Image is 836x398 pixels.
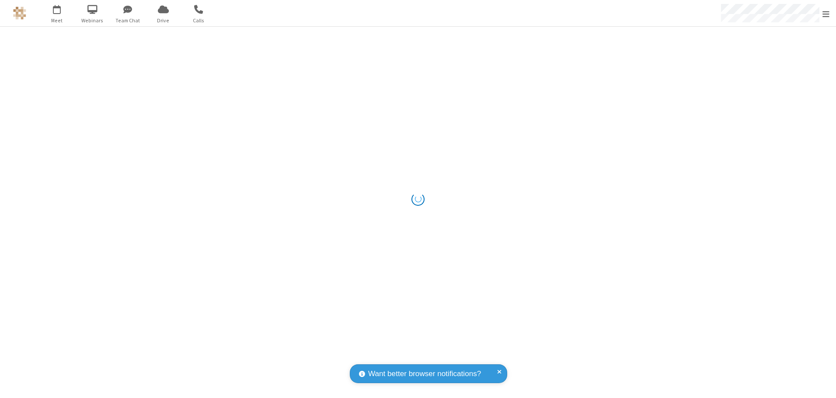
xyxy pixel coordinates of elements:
[111,17,144,25] span: Team Chat
[76,17,109,25] span: Webinars
[41,17,73,25] span: Meet
[147,17,180,25] span: Drive
[182,17,215,25] span: Calls
[368,368,481,380] span: Want better browser notifications?
[13,7,26,20] img: QA Selenium DO NOT DELETE OR CHANGE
